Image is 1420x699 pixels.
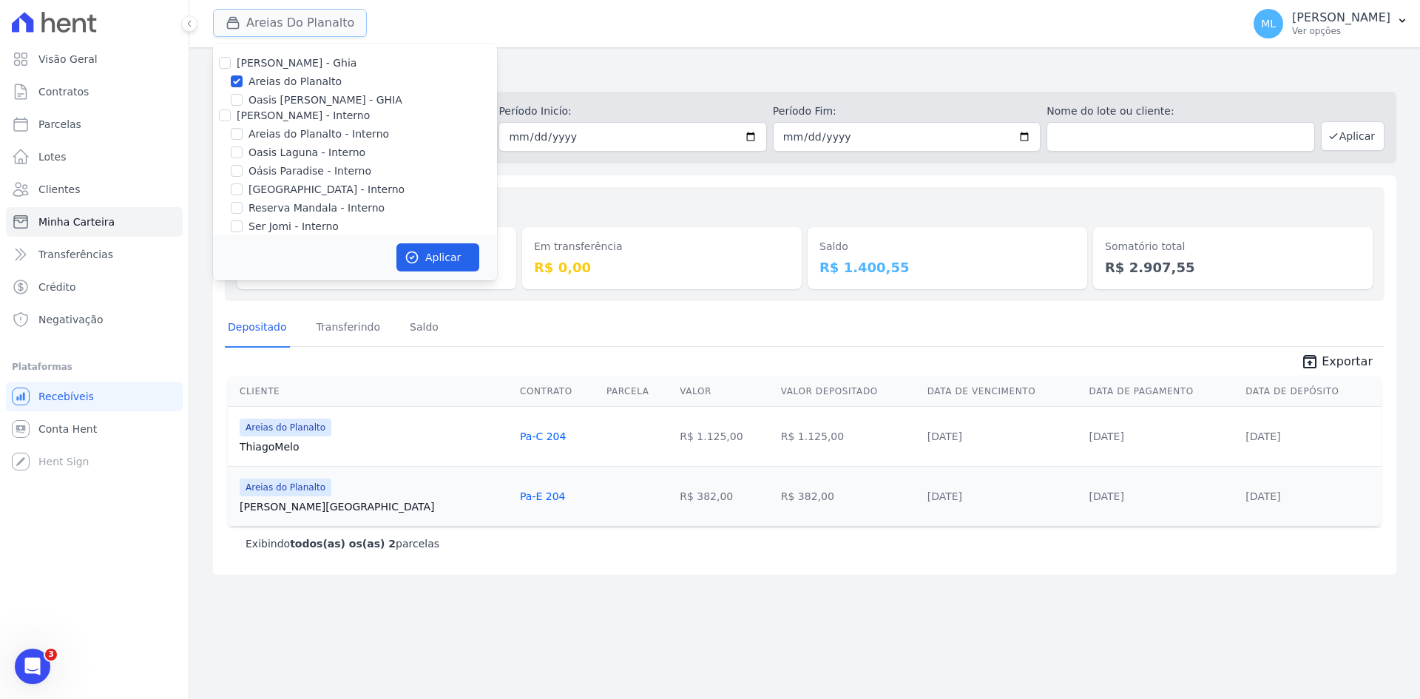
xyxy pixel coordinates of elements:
span: Contratos [38,84,89,99]
a: Pa-C 204 [520,430,566,442]
dd: R$ 0,00 [534,257,790,277]
dt: Saldo [819,239,1075,254]
dd: R$ 2.907,55 [1105,257,1361,277]
th: Valor Depositado [775,376,922,407]
th: Parcela [601,376,674,407]
a: Transferências [6,240,183,269]
a: Visão Geral [6,44,183,74]
a: [DATE] [1089,430,1124,442]
span: Crédito [38,280,76,294]
p: Exibindo parcelas [246,536,439,551]
td: R$ 382,00 [775,466,922,526]
th: Data de Vencimento [922,376,1083,407]
dt: Somatório total [1105,239,1361,254]
button: Aplicar [396,243,479,271]
a: Conta Hent [6,414,183,444]
td: R$ 1.125,00 [775,406,922,466]
a: [PERSON_NAME][GEOGRAPHIC_DATA] [240,499,508,514]
span: Negativação [38,312,104,327]
span: Areias do Planalto [240,419,331,436]
label: Nome do lote ou cliente: [1047,104,1314,119]
dt: Em transferência [534,239,790,254]
a: [DATE] [1089,490,1124,502]
span: Transferências [38,247,113,262]
div: Plataformas [12,358,177,376]
p: [PERSON_NAME] [1292,10,1390,25]
span: 3 [45,649,57,661]
span: Conta Hent [38,422,97,436]
a: Recebíveis [6,382,183,411]
a: Contratos [6,77,183,107]
h2: Minha Carteira [213,59,1396,86]
th: Data de Depósito [1240,376,1382,407]
a: Crédito [6,272,183,302]
p: Ver opções [1292,25,1390,37]
label: Areias do Planalto - Interno [248,126,389,142]
a: Parcelas [6,109,183,139]
label: Oasis [PERSON_NAME] - GHIA [248,92,402,108]
span: Exportar [1322,353,1373,371]
label: Reserva Mandala - Interno [248,200,385,216]
a: Depositado [225,309,290,348]
a: Clientes [6,175,183,204]
span: Parcelas [38,117,81,132]
td: R$ 1.125,00 [674,406,775,466]
th: Data de Pagamento [1083,376,1240,407]
label: [PERSON_NAME] - Ghia [237,57,356,69]
a: [DATE] [927,490,962,502]
td: R$ 382,00 [674,466,775,526]
a: Transferindo [314,309,384,348]
span: Minha Carteira [38,215,115,229]
button: Aplicar [1321,121,1384,151]
button: Areias Do Planalto [213,9,367,37]
label: [PERSON_NAME] - Interno [237,109,370,121]
span: Lotes [38,149,67,164]
a: unarchive Exportar [1289,353,1384,374]
label: Período Inicío: [498,104,766,119]
label: Areias do Planalto [248,74,342,90]
span: Recebíveis [38,389,94,404]
a: Negativação [6,305,183,334]
label: Oásis Paradise - Interno [248,163,371,179]
dd: R$ 1.400,55 [819,257,1075,277]
a: Saldo [407,309,442,348]
i: unarchive [1301,353,1319,371]
label: Período Fim: [773,104,1041,119]
a: [DATE] [1245,430,1280,442]
label: Oasis Laguna - Interno [248,145,365,161]
a: ThiagoMelo [240,439,508,454]
span: Areias do Planalto [240,479,331,496]
label: [GEOGRAPHIC_DATA] - Interno [248,182,405,197]
a: Pa-E 204 [520,490,565,502]
iframe: Intercom live chat [15,649,50,684]
a: [DATE] [1245,490,1280,502]
span: ML [1261,18,1276,29]
b: todos(as) os(as) 2 [290,538,396,550]
th: Cliente [228,376,514,407]
span: Clientes [38,182,80,197]
span: Visão Geral [38,52,98,67]
a: Lotes [6,142,183,172]
a: [DATE] [927,430,962,442]
button: ML [PERSON_NAME] Ver opções [1242,3,1420,44]
label: Ser Jomi - Interno [248,219,339,234]
a: Minha Carteira [6,207,183,237]
th: Valor [674,376,775,407]
th: Contrato [514,376,601,407]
